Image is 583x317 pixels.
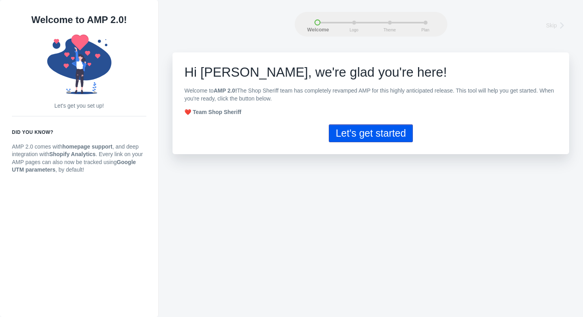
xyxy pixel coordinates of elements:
iframe: Drift Widget Chat Controller [543,277,573,307]
strong: Google UTM parameters [12,159,136,173]
p: AMP 2.0 comes with , and deep integration with . Every link on your AMP pages can also now be tra... [12,143,146,174]
strong: ❤️ Team Shop Sheriff [184,109,242,115]
p: Let's get you set up! [12,102,146,110]
strong: Shopify Analytics [49,151,96,157]
h6: Did you know? [12,128,146,136]
a: Skip [546,19,569,30]
span: Theme [380,28,400,32]
b: AMP 2.0! [214,87,237,94]
p: Welcome to The Shop Sheriff team has completely revamped AMP for this highly anticipated release.... [184,87,557,102]
button: Let's get started [329,124,412,142]
span: Welcome [307,27,327,33]
span: Skip [546,21,557,29]
h1: e're glad you're here! [184,64,557,80]
span: Plan [416,28,435,32]
h1: Welcome to AMP 2.0! [12,12,146,28]
strong: homepage support [62,143,112,150]
span: Hi [PERSON_NAME], w [184,65,325,79]
span: Logo [344,28,364,32]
